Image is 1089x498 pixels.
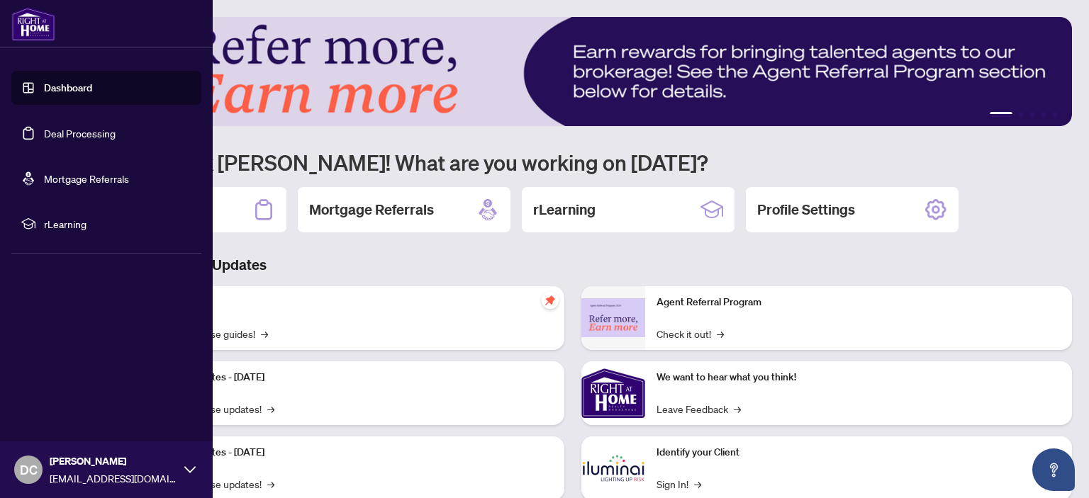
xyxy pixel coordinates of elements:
[44,127,116,140] a: Deal Processing
[267,476,274,492] span: →
[657,476,701,492] a: Sign In!→
[44,81,92,94] a: Dashboard
[149,445,553,460] p: Platform Updates - [DATE]
[1041,112,1046,118] button: 4
[657,401,741,417] a: Leave Feedback→
[1018,112,1024,118] button: 2
[74,149,1072,176] h1: Welcome back [PERSON_NAME]! What are you working on [DATE]?
[694,476,701,492] span: →
[757,200,855,220] h2: Profile Settings
[1052,112,1058,118] button: 5
[1032,448,1075,491] button: Open asap
[149,370,553,385] p: Platform Updates - [DATE]
[261,326,268,341] span: →
[50,453,177,469] span: [PERSON_NAME]
[50,470,177,486] span: [EMAIL_ADDRESS][DOMAIN_NAME]
[581,361,645,425] img: We want to hear what you think!
[734,401,741,417] span: →
[581,298,645,337] img: Agent Referral Program
[717,326,724,341] span: →
[533,200,596,220] h2: rLearning
[657,295,1061,310] p: Agent Referral Program
[149,295,553,310] p: Self-Help
[11,7,55,41] img: logo
[44,172,129,185] a: Mortgage Referrals
[309,200,434,220] h2: Mortgage Referrals
[990,112,1012,118] button: 1
[267,401,274,417] span: →
[74,17,1072,126] img: Slide 0
[657,326,724,341] a: Check it out!→
[657,445,1061,460] p: Identify your Client
[74,255,1072,275] h3: Brokerage & Industry Updates
[1029,112,1035,118] button: 3
[44,216,191,232] span: rLearning
[542,292,559,309] span: pushpin
[20,460,38,480] span: DC
[657,370,1061,385] p: We want to hear what you think!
